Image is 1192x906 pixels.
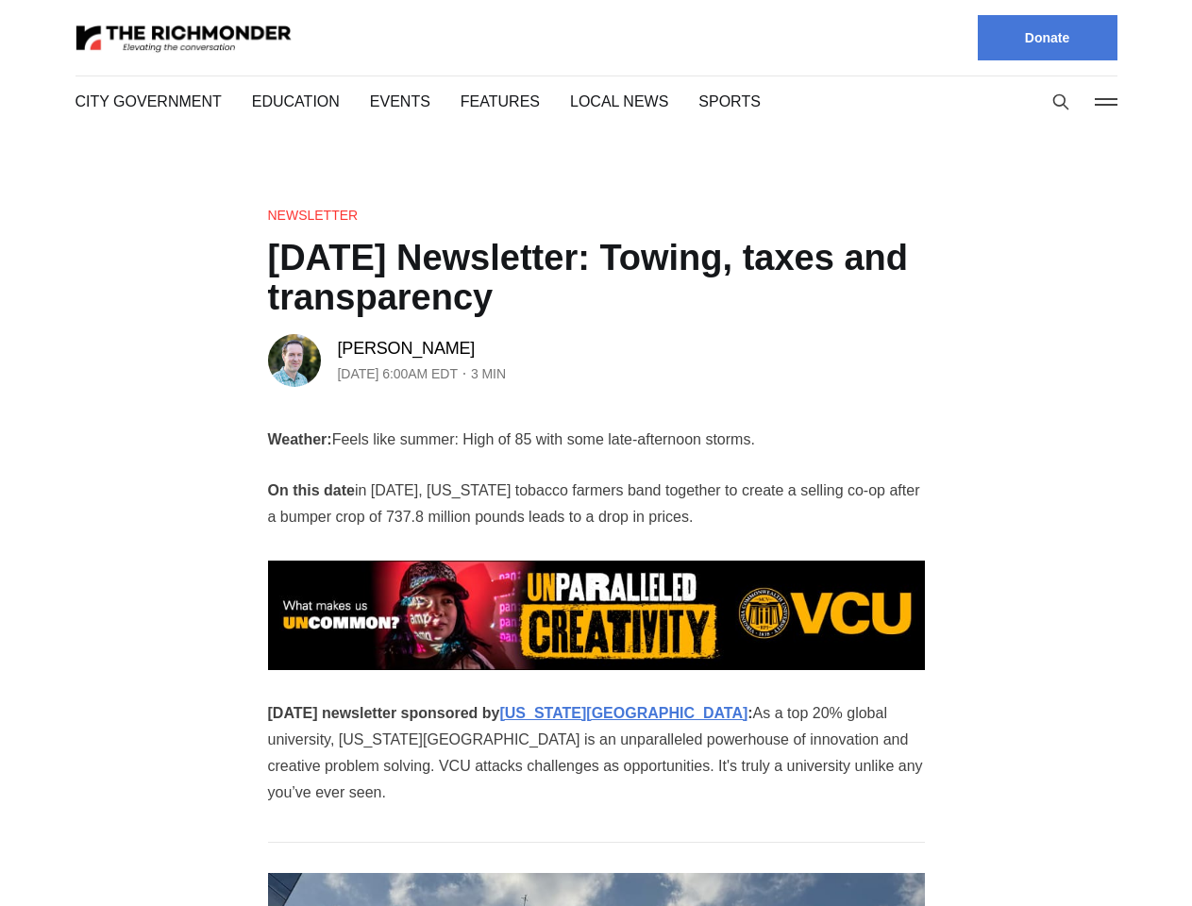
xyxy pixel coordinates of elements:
[978,15,1117,60] a: Donate
[268,478,925,530] p: in [DATE], [US_STATE] tobacco farmers band together to create a selling co-op after a bumper crop...
[268,482,355,498] strong: On this date
[1047,88,1075,116] button: Search this site
[268,334,321,387] img: Michael Phillips
[268,238,925,317] h1: [DATE] Newsletter: Towing, taxes and transparency
[370,93,430,109] a: Events
[268,431,332,447] strong: Weather:
[76,22,293,55] img: The Richmonder
[570,93,668,109] a: Local News
[268,700,925,806] p: As a top 20% global university, [US_STATE][GEOGRAPHIC_DATA] is an unparalleled powerhouse of inno...
[338,362,458,385] time: [DATE] 6:00AM EDT
[268,208,359,223] a: Newsletter
[747,705,752,721] strong: :
[499,705,747,721] a: [US_STATE][GEOGRAPHIC_DATA]
[461,93,540,109] a: Features
[76,93,222,109] a: City Government
[471,362,506,385] span: 3 min
[252,93,340,109] a: Education
[268,427,925,453] p: Feels like summer: High of 85 with some late-afternoon storms.
[338,337,476,360] a: [PERSON_NAME]
[268,705,500,721] strong: [DATE] newsletter sponsored by
[698,93,761,109] a: Sports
